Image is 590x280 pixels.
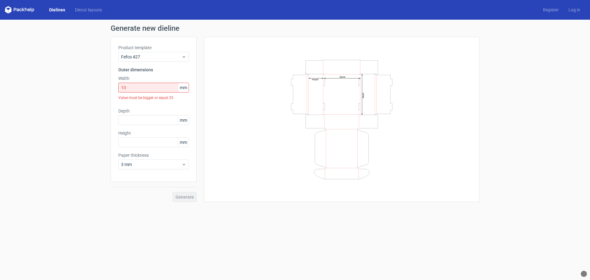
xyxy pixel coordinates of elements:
label: Paper thickness [118,152,189,158]
a: Diecut layouts [70,7,107,13]
label: Width [118,75,189,81]
a: Register [538,7,564,13]
text: Height [312,78,318,81]
span: mm [178,116,189,125]
text: Depth [362,92,364,98]
span: 3 mm [121,161,182,168]
label: Depth [118,108,189,114]
span: mm [178,138,189,147]
span: mm [178,83,189,92]
a: Log in [564,7,585,13]
div: Value must be bigger or equal 25 [118,93,189,103]
div: What Font? [581,271,587,277]
a: Dielines [44,7,70,13]
h3: Outer dimensions [118,67,189,73]
label: Height [118,130,189,136]
h1: Generate new dieline [111,25,479,32]
span: Fefco 427 [121,54,182,60]
label: Product template [118,45,189,51]
text: Width [340,75,345,78]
